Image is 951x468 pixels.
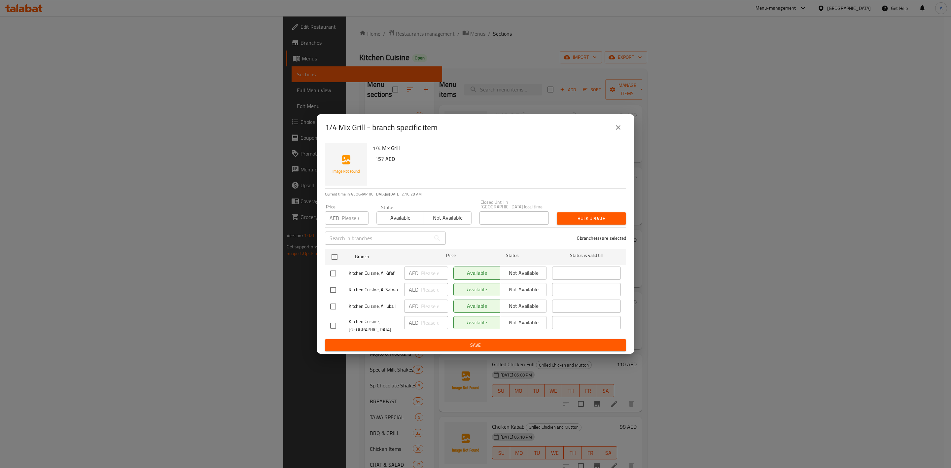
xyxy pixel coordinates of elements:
p: AED [330,214,339,222]
span: Available [379,213,421,223]
input: Please enter price [342,211,369,225]
span: Kitchen Cuisine, [GEOGRAPHIC_DATA] [349,317,399,334]
h2: 1/4 Mix Grill - branch specific item [325,122,438,133]
span: Save [330,341,621,349]
span: Kitchen Cuisine, Al Jubail [349,302,399,310]
input: Please enter price [421,283,448,296]
span: Status [478,251,547,260]
h6: 1/4 Mix Grill [372,143,621,153]
span: Bulk update [562,214,621,223]
span: Branch [355,253,424,261]
button: close [610,120,626,135]
button: Available [376,211,424,225]
p: AED [409,302,418,310]
input: Search in branches [325,232,431,245]
input: Please enter price [421,300,448,313]
p: 0 branche(s) are selected [577,235,626,241]
span: Price [429,251,473,260]
p: AED [409,286,418,294]
img: 1/4 Mix Grill [325,143,367,186]
span: Status is valid till [552,251,621,260]
input: Please enter price [421,316,448,329]
span: Kitchen Cuisine, Al Kifaf [349,269,399,277]
button: Save [325,339,626,351]
p: Current time in [GEOGRAPHIC_DATA] is [DATE] 2:16:28 AM [325,191,626,197]
p: AED [409,319,418,327]
button: Not available [424,211,471,225]
p: AED [409,269,418,277]
span: Kitchen Cuisine, Al Satwa [349,286,399,294]
span: Not available [427,213,469,223]
h6: 157 AED [375,154,621,163]
input: Please enter price [421,267,448,280]
button: Bulk update [557,212,626,225]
